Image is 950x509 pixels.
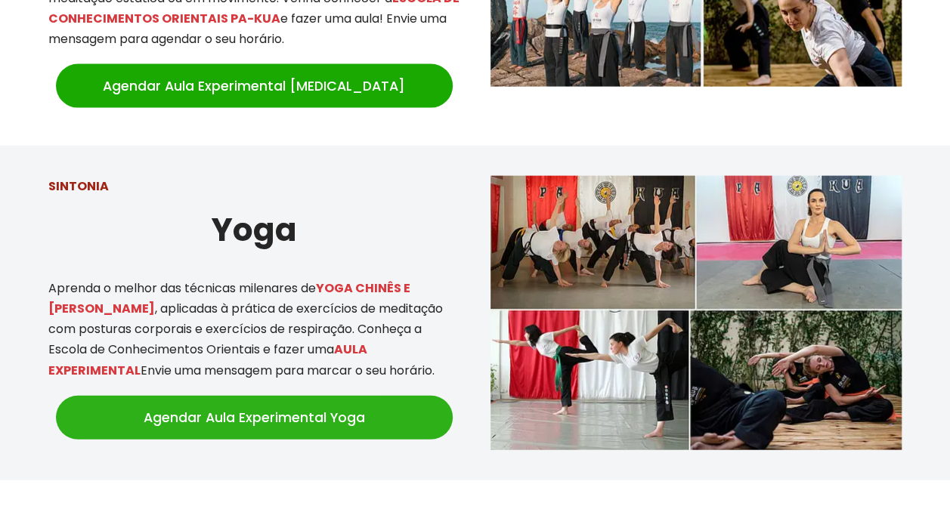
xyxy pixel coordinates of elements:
[48,278,460,381] p: Aprenda o melhor das técnicas milenares de , aplicadas à prática de exercícios de meditação com p...
[212,208,297,252] strong: Yoga
[56,396,453,440] a: Agendar Aula Experimental Yoga
[56,64,453,108] a: Agendar Aula Experimental [MEDICAL_DATA]
[48,279,410,317] mark: YOGA CHINÊS E [PERSON_NAME]
[48,177,109,195] strong: SINTONIA
[48,341,367,378] mark: AULA EXPERIMENTAL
